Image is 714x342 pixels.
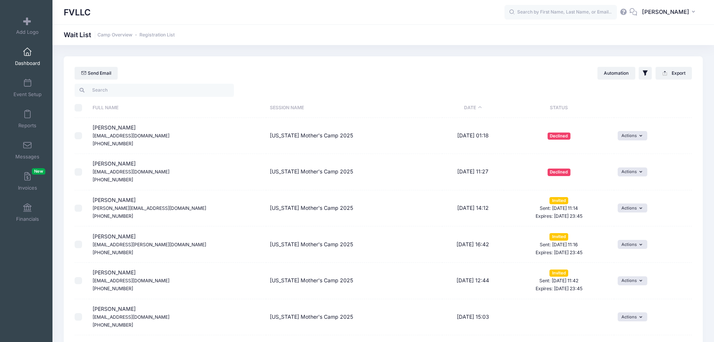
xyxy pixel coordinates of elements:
[89,98,266,118] th: Full Name: activate to sort column ascending
[597,67,635,80] button: Automation
[93,197,206,219] span: [PERSON_NAME]
[442,154,504,190] td: [DATE] 11:27
[93,141,133,146] small: [PHONE_NUMBER]
[642,8,689,16] span: [PERSON_NAME]
[266,263,442,299] td: [US_STATE] Mother's Camp 2025
[75,84,234,96] input: Search
[15,60,40,66] span: Dashboard
[10,137,45,163] a: Messages
[549,197,568,204] span: Invited
[442,226,504,263] td: [DATE] 16:42
[266,299,442,335] td: [US_STATE] Mother's Camp 2025
[540,205,578,211] small: Sent: [DATE] 11:14
[266,98,442,118] th: Session Name: activate to sort column ascending
[93,177,133,182] small: [PHONE_NUMBER]
[539,278,578,283] small: Sent: [DATE] 11:42
[93,250,133,255] small: [PHONE_NUMBER]
[614,98,692,118] th: : activate to sort column ascending
[618,203,647,212] button: Actions
[93,133,169,139] small: [EMAIL_ADDRESS][DOMAIN_NAME]
[536,250,582,255] small: Expires: [DATE] 23:45
[656,67,692,80] button: Export
[536,286,582,291] small: Expires: [DATE] 23:45
[139,32,175,38] a: Registration List
[10,168,45,194] a: InvoicesNew
[93,314,169,320] small: [EMAIL_ADDRESS][DOMAIN_NAME]
[64,4,91,21] h1: FVLLC
[10,106,45,132] a: Reports
[18,122,36,129] span: Reports
[637,4,703,21] button: [PERSON_NAME]
[16,29,39,35] span: Add Logo
[549,270,568,277] span: Invited
[10,75,45,101] a: Event Setup
[93,169,169,175] small: [EMAIL_ADDRESS][DOMAIN_NAME]
[93,213,133,219] small: [PHONE_NUMBER]
[93,286,133,291] small: [PHONE_NUMBER]
[618,312,647,321] button: Actions
[536,213,582,219] small: Expires: [DATE] 23:45
[13,91,42,98] span: Event Setup
[266,226,442,263] td: [US_STATE] Mother's Camp 2025
[618,167,647,176] button: Actions
[548,169,570,176] span: Declined
[504,5,617,20] input: Search by First Name, Last Name, or Email...
[93,306,169,328] span: [PERSON_NAME]
[97,32,132,38] a: Camp Overview
[93,160,169,182] span: [PERSON_NAME]
[10,199,45,226] a: Financials
[540,242,578,247] small: Sent: [DATE] 11:16
[93,322,133,328] small: [PHONE_NUMBER]
[64,31,175,39] h1: Wait List
[618,131,647,140] button: Actions
[548,133,570,140] span: Declined
[75,67,118,80] a: Send Email
[618,276,647,285] button: Actions
[10,44,45,70] a: Dashboard
[16,216,39,222] span: Financials
[15,154,39,160] span: Messages
[504,98,614,118] th: Status: activate to sort column ascending
[442,190,504,227] td: [DATE] 14:12
[32,168,45,175] span: New
[618,240,647,249] button: Actions
[93,242,206,247] small: [EMAIL_ADDRESS][PERSON_NAME][DOMAIN_NAME]
[93,124,169,146] span: [PERSON_NAME]
[442,263,504,299] td: [DATE] 12:44
[18,185,37,191] span: Invoices
[93,205,206,211] small: [PERSON_NAME][EMAIL_ADDRESS][DOMAIN_NAME]
[10,12,45,39] a: Add Logo
[442,299,504,335] td: [DATE] 15:03
[442,118,504,154] td: [DATE] 01:18
[93,269,169,291] span: [PERSON_NAME]
[266,190,442,227] td: [US_STATE] Mother's Camp 2025
[549,233,568,240] span: Invited
[266,154,442,190] td: [US_STATE] Mother's Camp 2025
[442,98,504,118] th: Date: activate to sort column descending
[93,278,169,283] small: [EMAIL_ADDRESS][DOMAIN_NAME]
[266,118,442,154] td: [US_STATE] Mother's Camp 2025
[93,233,206,255] span: [PERSON_NAME]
